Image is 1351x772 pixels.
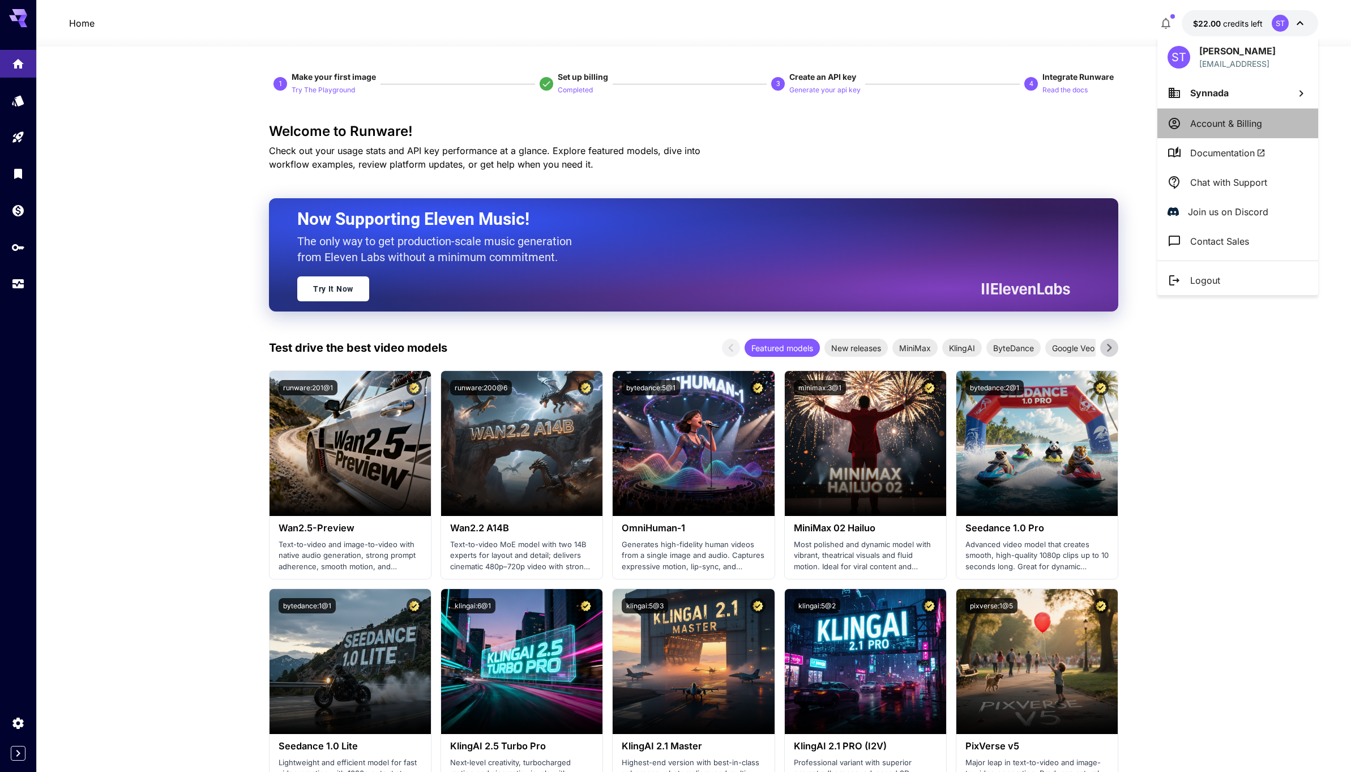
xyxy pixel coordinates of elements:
[1199,58,1276,70] div: samican@synnada.ai
[1190,274,1220,287] p: Logout
[1199,44,1276,58] p: [PERSON_NAME]
[1188,205,1268,219] p: Join us on Discord
[1190,234,1249,248] p: Contact Sales
[1168,46,1190,69] div: ST
[1190,117,1262,130] p: Account & Billing
[1190,176,1267,189] p: Chat with Support
[1199,58,1276,70] p: [EMAIL_ADDRESS]
[1190,87,1229,99] span: Synnada
[1157,78,1318,108] button: Synnada
[1190,146,1266,160] span: Documentation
